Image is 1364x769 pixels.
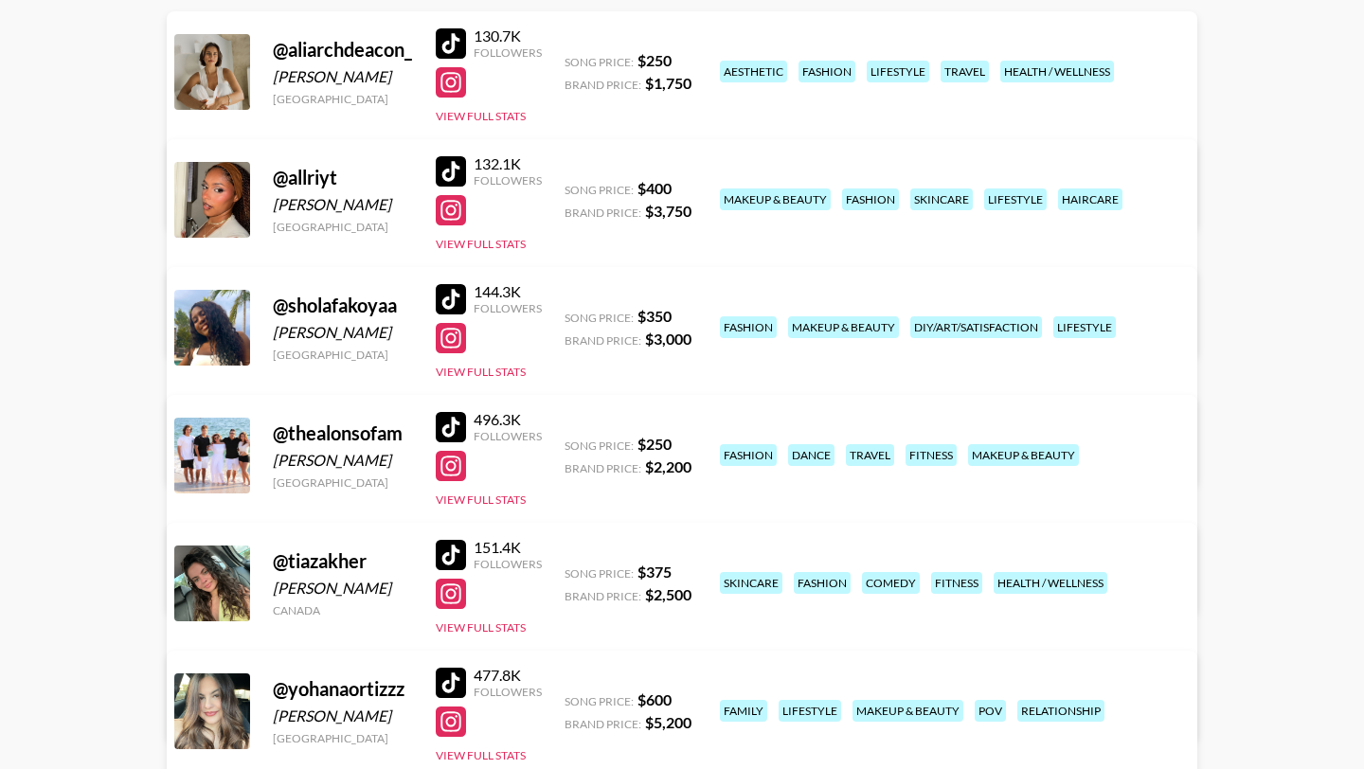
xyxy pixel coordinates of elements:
[842,188,899,210] div: fashion
[436,237,526,251] button: View Full Stats
[273,451,413,470] div: [PERSON_NAME]
[436,620,526,635] button: View Full Stats
[474,282,542,301] div: 144.3K
[862,572,920,594] div: comedy
[273,67,413,86] div: [PERSON_NAME]
[273,603,413,617] div: Canada
[273,294,413,317] div: @ sholafakoyaa
[984,188,1047,210] div: lifestyle
[799,61,855,82] div: fashion
[720,61,787,82] div: aesthetic
[637,51,672,69] strong: $ 250
[436,748,526,762] button: View Full Stats
[474,429,542,443] div: Followers
[565,333,641,348] span: Brand Price:
[474,173,542,188] div: Followers
[273,38,413,62] div: @ aliarchdeacon_
[720,444,777,466] div: fashion
[273,166,413,189] div: @ allriyt
[474,45,542,60] div: Followers
[474,27,542,45] div: 130.7K
[565,717,641,731] span: Brand Price:
[1053,316,1116,338] div: lifestyle
[867,61,929,82] div: lifestyle
[720,700,767,722] div: family
[273,220,413,234] div: [GEOGRAPHIC_DATA]
[273,92,413,106] div: [GEOGRAPHIC_DATA]
[645,330,691,348] strong: $ 3,000
[474,538,542,557] div: 151.4K
[273,677,413,701] div: @ yohanaortizzz
[273,549,413,573] div: @ tiazakher
[565,78,641,92] span: Brand Price:
[637,563,672,581] strong: $ 375
[565,566,634,581] span: Song Price:
[968,444,1079,466] div: makeup & beauty
[637,690,672,708] strong: $ 600
[565,589,641,603] span: Brand Price:
[637,307,672,325] strong: $ 350
[474,557,542,571] div: Followers
[273,579,413,598] div: [PERSON_NAME]
[994,572,1107,594] div: health / wellness
[1058,188,1122,210] div: haircare
[910,188,973,210] div: skincare
[273,323,413,342] div: [PERSON_NAME]
[565,311,634,325] span: Song Price:
[846,444,894,466] div: travel
[975,700,1006,722] div: pov
[1000,61,1114,82] div: health / wellness
[436,109,526,123] button: View Full Stats
[565,438,634,453] span: Song Price:
[565,694,634,708] span: Song Price:
[779,700,841,722] div: lifestyle
[273,195,413,214] div: [PERSON_NAME]
[720,316,777,338] div: fashion
[637,435,672,453] strong: $ 250
[1017,700,1104,722] div: relationship
[273,475,413,490] div: [GEOGRAPHIC_DATA]
[273,421,413,445] div: @ thealonsofam
[720,188,831,210] div: makeup & beauty
[645,74,691,92] strong: $ 1,750
[941,61,989,82] div: travel
[474,685,542,699] div: Followers
[788,444,835,466] div: dance
[910,316,1042,338] div: diy/art/satisfaction
[474,301,542,315] div: Followers
[474,410,542,429] div: 496.3K
[931,572,982,594] div: fitness
[788,316,899,338] div: makeup & beauty
[720,572,782,594] div: skincare
[645,202,691,220] strong: $ 3,750
[645,585,691,603] strong: $ 2,500
[852,700,963,722] div: makeup & beauty
[645,713,691,731] strong: $ 5,200
[906,444,957,466] div: fitness
[474,666,542,685] div: 477.8K
[565,55,634,69] span: Song Price:
[794,572,851,594] div: fashion
[645,457,691,475] strong: $ 2,200
[273,706,413,725] div: [PERSON_NAME]
[273,348,413,362] div: [GEOGRAPHIC_DATA]
[565,206,641,220] span: Brand Price:
[474,154,542,173] div: 132.1K
[565,461,641,475] span: Brand Price:
[273,731,413,745] div: [GEOGRAPHIC_DATA]
[637,179,672,197] strong: $ 400
[436,492,526,507] button: View Full Stats
[565,183,634,197] span: Song Price:
[436,365,526,379] button: View Full Stats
